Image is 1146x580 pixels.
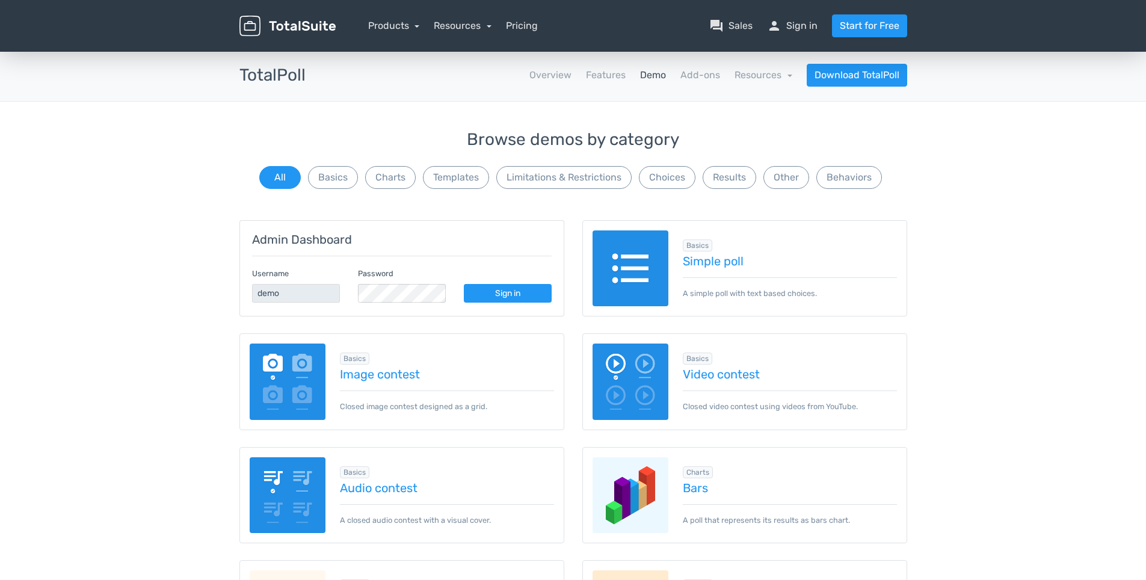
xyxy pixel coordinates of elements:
h5: Admin Dashboard [252,233,552,246]
button: Charts [365,166,416,189]
p: A closed audio contest with a visual cover. [340,504,554,526]
p: Closed image contest designed as a grid. [340,390,554,412]
a: Add-ons [680,68,720,82]
img: charts-bars.png [593,457,669,534]
h3: TotalPoll [239,66,306,85]
span: Browse all in Basics [683,239,712,251]
label: Username [252,268,289,279]
p: A poll that represents its results as bars chart. [683,504,897,526]
a: Demo [640,68,666,82]
a: Pricing [506,19,538,33]
a: Resources [434,20,491,31]
span: Browse all in Charts [683,466,713,478]
a: Download TotalPoll [807,64,907,87]
a: Simple poll [683,255,897,268]
img: TotalSuite for WordPress [239,16,336,37]
span: question_answer [709,19,724,33]
img: video-poll.png [593,344,669,420]
img: image-poll.png [250,344,326,420]
span: Browse all in Basics [683,353,712,365]
a: personSign in [767,19,818,33]
a: Overview [529,68,571,82]
a: Features [586,68,626,82]
p: Closed video contest using videos from YouTube. [683,390,897,412]
button: Results [703,166,756,189]
a: Start for Free [832,14,907,37]
button: Limitations & Restrictions [496,166,632,189]
button: Other [763,166,809,189]
label: Password [358,268,393,279]
a: Image contest [340,368,554,381]
button: Templates [423,166,489,189]
a: Audio contest [340,481,554,495]
button: All [259,166,301,189]
a: Resources [735,69,792,81]
a: question_answerSales [709,19,753,33]
p: A simple poll with text based choices. [683,277,897,299]
span: Browse all in Basics [340,466,369,478]
a: Bars [683,481,897,495]
a: Video contest [683,368,897,381]
h3: Browse demos by category [239,131,907,149]
button: Behaviors [816,166,882,189]
span: Browse all in Basics [340,353,369,365]
a: Sign in [464,284,552,303]
span: person [767,19,781,33]
img: text-poll.png [593,230,669,307]
img: audio-poll.png [250,457,326,534]
a: Products [368,20,420,31]
button: Choices [639,166,695,189]
button: Basics [308,166,358,189]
